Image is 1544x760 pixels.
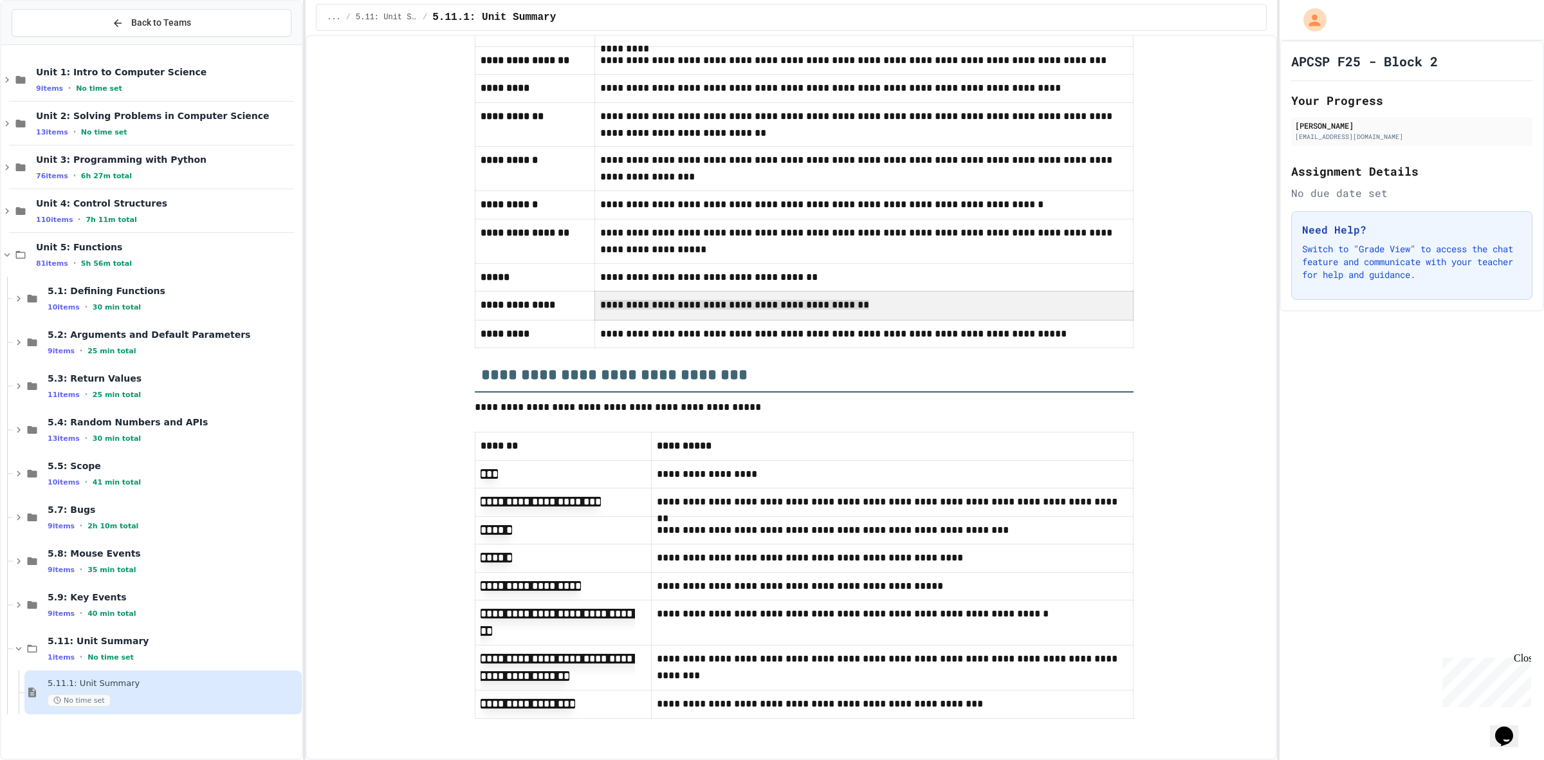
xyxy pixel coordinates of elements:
[48,504,299,515] span: 5.7: Bugs
[36,216,73,224] span: 110 items
[1302,243,1521,281] p: Switch to "Grade View" to access the chat feature and communicate with your teacher for help and ...
[36,66,299,78] span: Unit 1: Intro to Computer Science
[1490,709,1531,747] iframe: chat widget
[48,653,75,662] span: 1 items
[68,83,71,93] span: •
[80,608,82,618] span: •
[48,303,80,311] span: 10 items
[93,434,141,443] span: 30 min total
[1291,52,1438,70] h1: APCSP F25 - Block 2
[80,564,82,575] span: •
[36,241,299,253] span: Unit 5: Functions
[87,522,138,530] span: 2h 10m total
[93,478,141,487] span: 41 min total
[1291,162,1532,180] h2: Assignment Details
[48,285,299,297] span: 5.1: Defining Functions
[12,9,291,37] button: Back to Teams
[36,172,68,180] span: 76 items
[76,84,122,93] span: No time set
[432,10,556,25] span: 5.11.1: Unit Summary
[36,110,299,122] span: Unit 2: Solving Problems in Computer Science
[93,391,141,399] span: 25 min total
[356,12,418,23] span: 5.11: Unit Summary
[1295,132,1529,142] div: [EMAIL_ADDRESS][DOMAIN_NAME]
[48,694,111,707] span: No time set
[87,347,136,355] span: 25 min total
[1290,5,1330,35] div: My Account
[36,128,68,136] span: 13 items
[48,609,75,618] span: 9 items
[78,214,80,225] span: •
[36,198,299,209] span: Unit 4: Control Structures
[48,373,299,384] span: 5.3: Return Values
[80,346,82,356] span: •
[48,566,75,574] span: 9 items
[48,678,299,689] span: 5.11.1: Unit Summary
[87,566,136,574] span: 35 min total
[346,12,351,23] span: /
[1302,222,1521,237] h3: Need Help?
[81,259,132,268] span: 5h 56m total
[48,522,75,530] span: 9 items
[327,12,341,23] span: ...
[48,391,80,399] span: 11 items
[36,259,68,268] span: 81 items
[81,172,132,180] span: 6h 27m total
[48,591,299,603] span: 5.9: Key Events
[5,5,89,82] div: Chat with us now!Close
[1437,653,1531,707] iframe: chat widget
[48,478,80,487] span: 10 items
[81,128,127,136] span: No time set
[36,154,299,165] span: Unit 3: Programming with Python
[48,635,299,647] span: 5.11: Unit Summary
[1291,185,1532,201] div: No due date set
[48,548,299,559] span: 5.8: Mouse Events
[87,653,134,662] span: No time set
[85,433,87,443] span: •
[1295,120,1529,131] div: [PERSON_NAME]
[80,652,82,662] span: •
[36,84,63,93] span: 9 items
[48,416,299,428] span: 5.4: Random Numbers and APIs
[131,16,191,30] span: Back to Teams
[73,171,76,181] span: •
[1291,91,1532,109] h2: Your Progress
[73,127,76,137] span: •
[87,609,136,618] span: 40 min total
[423,12,427,23] span: /
[86,216,136,224] span: 7h 11m total
[48,347,75,355] span: 9 items
[93,303,141,311] span: 30 min total
[85,302,87,312] span: •
[48,329,299,340] span: 5.2: Arguments and Default Parameters
[85,389,87,400] span: •
[48,434,80,443] span: 13 items
[73,258,76,268] span: •
[48,460,299,472] span: 5.5: Scope
[80,521,82,531] span: •
[85,477,87,487] span: •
